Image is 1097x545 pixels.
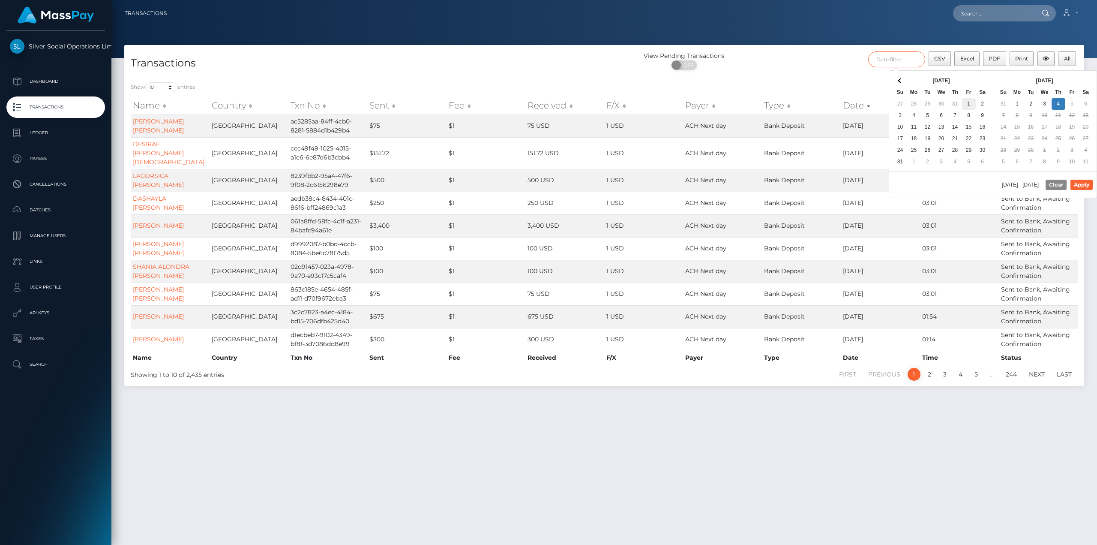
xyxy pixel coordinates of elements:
a: Payees [6,148,105,169]
a: SHANIA ALONDRA [PERSON_NAME] [133,263,189,280]
a: Cancellations [6,174,105,195]
th: Fr [1065,87,1079,98]
button: CSV [929,51,951,66]
th: Mo [1010,87,1024,98]
td: 3 [893,110,907,121]
td: 16 [1024,121,1038,133]
td: 4 [1052,98,1065,110]
td: Sent to Bank, Awaiting Confirmation [999,192,1078,214]
th: Country: activate to sort column ascending [210,97,288,114]
td: 3 [1038,98,1052,110]
td: 17 [893,133,907,145]
th: Fee [447,351,525,364]
td: 24 [1038,133,1052,145]
td: $100 [367,237,446,260]
td: 1 [907,156,921,168]
td: Bank Deposit [762,305,841,328]
td: [DATE] [841,192,920,214]
td: 3c2c7823-a4ec-4184-bd15-706dfb425d40 [288,305,367,328]
th: Txn No [288,351,367,364]
td: Bank Deposit [762,169,841,192]
td: Bank Deposit [762,137,841,169]
p: Ledger [10,126,102,139]
td: 2 [1024,98,1038,110]
td: [DATE] [841,114,920,137]
td: 6 [935,110,948,121]
th: Payer: activate to sort column ascending [683,97,762,114]
td: 1 USD [604,114,683,137]
td: 6 [1010,156,1024,168]
a: Transactions [6,96,105,118]
p: User Profile [10,281,102,294]
td: 28 [997,145,1010,156]
td: 20 [935,133,948,145]
th: Type: activate to sort column ascending [762,97,841,114]
td: 29 [1010,145,1024,156]
td: 5 [921,110,935,121]
td: 31 [997,98,1010,110]
td: 8 [962,110,976,121]
span: ACH Next day [685,149,726,157]
td: 15 [962,121,976,133]
span: [DATE] - [DATE] [1002,182,1042,187]
td: 17 [1038,121,1052,133]
td: 11 [1052,110,1065,121]
span: ACH Next day [685,199,726,207]
a: API Keys [6,302,105,324]
span: Excel [960,55,974,62]
td: 10 [1065,156,1079,168]
a: 2 [923,368,936,381]
td: $1 [447,260,525,283]
a: [PERSON_NAME] [PERSON_NAME] [133,286,184,302]
th: Time [920,351,999,364]
th: Name [131,351,210,364]
td: 25 [1052,133,1065,145]
td: Bank Deposit [762,237,841,260]
td: $3,400 [367,214,446,237]
td: 28 [948,145,962,156]
p: Search [10,358,102,371]
th: Su [997,87,1010,98]
td: 26 [1065,133,1079,145]
td: Bank Deposit [762,114,841,137]
span: Print [1015,55,1028,62]
th: Fr [962,87,976,98]
a: Transactions [125,4,167,22]
td: 500 USD [525,169,604,192]
a: Links [6,251,105,272]
td: $151.72 [367,137,446,169]
th: Su [893,87,907,98]
a: Next [1024,368,1049,381]
td: $1 [447,137,525,169]
img: MassPay Logo [18,7,94,24]
td: [GEOGRAPHIC_DATA] [210,305,288,328]
th: Txn No: activate to sort column ascending [288,97,367,114]
p: Transactions [10,101,102,114]
td: 23 [1024,133,1038,145]
td: [DATE] [841,169,920,192]
td: $1 [447,214,525,237]
a: 1 [908,368,920,381]
td: [DATE] [841,137,920,169]
td: $1 [447,283,525,305]
th: Fee: activate to sort column ascending [447,97,525,114]
th: We [935,87,948,98]
td: 23 [976,133,989,145]
td: 1 [962,98,976,110]
td: ac5285aa-84ff-4cb0-8281-5884d1b429b4 [288,114,367,137]
th: Th [948,87,962,98]
td: [DATE] [841,305,920,328]
a: Taxes [6,328,105,349]
p: Batches [10,204,102,217]
th: Sa [976,87,989,98]
td: 20 [1079,121,1093,133]
td: 2 [921,156,935,168]
td: [GEOGRAPHIC_DATA] [210,137,288,169]
p: Dashboard [10,75,102,88]
td: 7 [1024,156,1038,168]
td: 03:01 [920,237,999,260]
button: Apply [1070,180,1093,190]
td: $75 [367,283,446,305]
td: 8239fbb2-95a4-47f6-9f08-2c6156298e79 [288,169,367,192]
th: Tu [921,87,935,98]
